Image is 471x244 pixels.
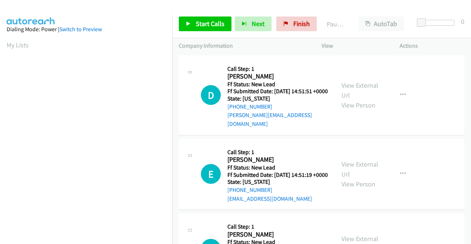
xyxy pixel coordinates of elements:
[179,17,231,31] a: Start Calls
[227,112,312,127] a: [PERSON_NAME][EMAIL_ADDRESS][DOMAIN_NAME]
[227,103,272,110] a: [PHONE_NUMBER]
[322,41,386,50] p: View
[201,164,221,184] div: The call is yet to be attempted
[227,171,328,179] h5: Ff Submitted Date: [DATE] 14:51:19 +0000
[358,17,404,31] button: AutoTab
[227,65,328,73] h5: Call Step: 1
[421,20,454,26] div: Delay between calls (in seconds)
[201,85,221,105] div: The call is yet to be attempted
[227,156,326,164] h2: [PERSON_NAME]
[179,41,308,50] p: Company Information
[201,85,221,105] h1: D
[227,186,272,193] a: [PHONE_NUMBER]
[59,26,102,33] a: Switch to Preview
[227,223,328,230] h5: Call Step: 1
[461,17,464,26] div: 0
[227,81,328,88] h5: Ff Status: New Lead
[276,17,317,31] a: Finish
[227,164,328,171] h5: Ff Status: New Lead
[227,178,328,186] h5: State: [US_STATE]
[341,180,375,188] a: View Person
[252,19,265,28] span: Next
[196,19,224,28] span: Start Calls
[7,41,29,49] a: My Lists
[227,195,312,202] a: [EMAIL_ADDRESS][DOMAIN_NAME]
[341,101,375,109] a: View Person
[327,19,345,29] p: Paused
[227,95,328,102] h5: State: [US_STATE]
[235,17,272,31] button: Next
[293,19,310,28] span: Finish
[201,164,221,184] h1: E
[400,41,464,50] p: Actions
[227,72,326,81] h2: [PERSON_NAME]
[341,160,378,178] a: View External Url
[7,25,166,34] div: Dialing Mode: Power |
[227,149,328,156] h5: Call Step: 1
[227,230,326,239] h2: [PERSON_NAME]
[227,88,328,95] h5: Ff Submitted Date: [DATE] 14:51:51 +0000
[341,81,378,99] a: View External Url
